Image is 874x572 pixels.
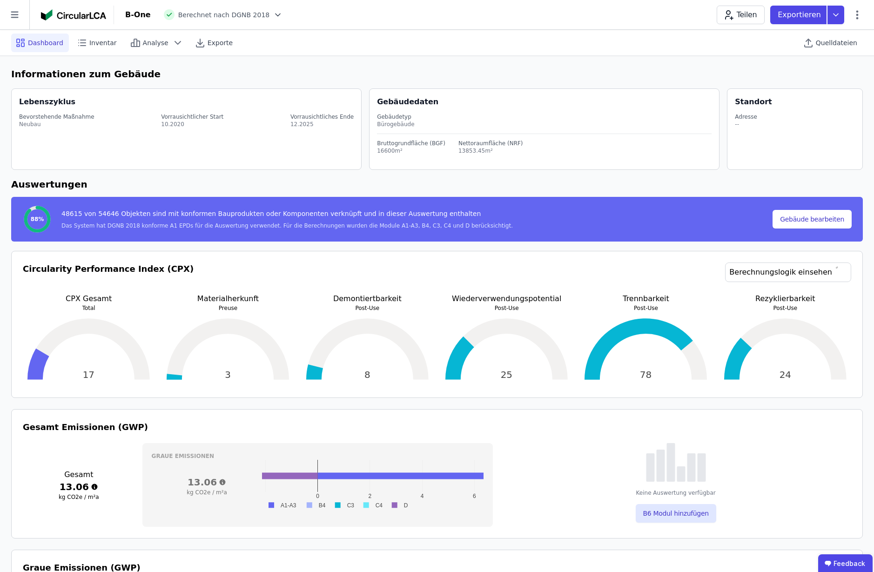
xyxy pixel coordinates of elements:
[208,38,233,47] span: Exporte
[580,304,712,312] p: Post-Use
[23,493,135,501] h3: kg CO2e / m²a
[458,147,523,155] div: 13853.45m²
[19,113,94,121] div: Bevorstehende Maßnahme
[161,113,223,121] div: Vorrausichtlicher Start
[61,222,513,229] div: Das System hat DGNB 2018 konforme A1 EPDs für die Auswertung verwendet. Für die Berechnungen wurd...
[302,293,433,304] p: Demontiertbarkeit
[636,489,716,497] div: Keine Auswertung verfügbar
[290,121,354,128] div: 12.2025
[161,121,223,128] div: 10.2020
[441,304,572,312] p: Post-Use
[31,215,44,223] span: 88%
[580,293,712,304] p: Trennbarkeit
[735,113,757,121] div: Adresse
[719,304,851,312] p: Post-Use
[773,210,852,229] button: Gebäude bearbeiten
[152,476,262,489] h3: 13.06
[23,304,155,312] p: Total
[646,443,706,482] img: empty-state
[152,489,262,496] h3: kg CO2e / m²a
[441,293,572,304] p: Wiederverwendungspotential
[162,304,294,312] p: Preuse
[143,38,168,47] span: Analyse
[717,6,765,24] button: Teilen
[735,121,757,128] div: --
[719,293,851,304] p: Rezyklierbarkeit
[377,147,445,155] div: 16600m²
[89,38,117,47] span: Inventar
[778,9,823,20] p: Exportieren
[125,9,151,20] div: B-One
[636,504,716,523] button: B6 Modul hinzufügen
[377,140,445,147] div: Bruttogrundfläche (BGF)
[41,9,106,20] img: Concular
[178,10,270,20] span: Berechnet nach DGNB 2018
[19,121,94,128] div: Neubau
[19,96,75,108] div: Lebenszyklus
[377,121,712,128] div: Bürogebäude
[302,304,433,312] p: Post-Use
[23,421,851,434] h3: Gesamt Emissionen (GWP)
[61,209,513,222] div: 48615 von 54646 Objekten sind mit konformen Bauprodukten oder Komponenten verknüpft und in dieser...
[735,96,772,108] div: Standort
[377,113,712,121] div: Gebäudetyp
[28,38,63,47] span: Dashboard
[23,480,135,493] h3: 13.06
[11,177,863,191] h6: Auswertungen
[23,262,194,293] h3: Circularity Performance Index (CPX)
[725,262,851,282] a: Berechnungslogik einsehen
[162,293,294,304] p: Materialherkunft
[23,293,155,304] p: CPX Gesamt
[23,469,135,480] h3: Gesamt
[11,67,863,81] h6: Informationen zum Gebäude
[458,140,523,147] div: Nettoraumfläche (NRF)
[290,113,354,121] div: Vorrausichtliches Ende
[816,38,857,47] span: Quelldateien
[152,452,484,460] h3: Graue Emissionen
[377,96,719,108] div: Gebäudedaten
